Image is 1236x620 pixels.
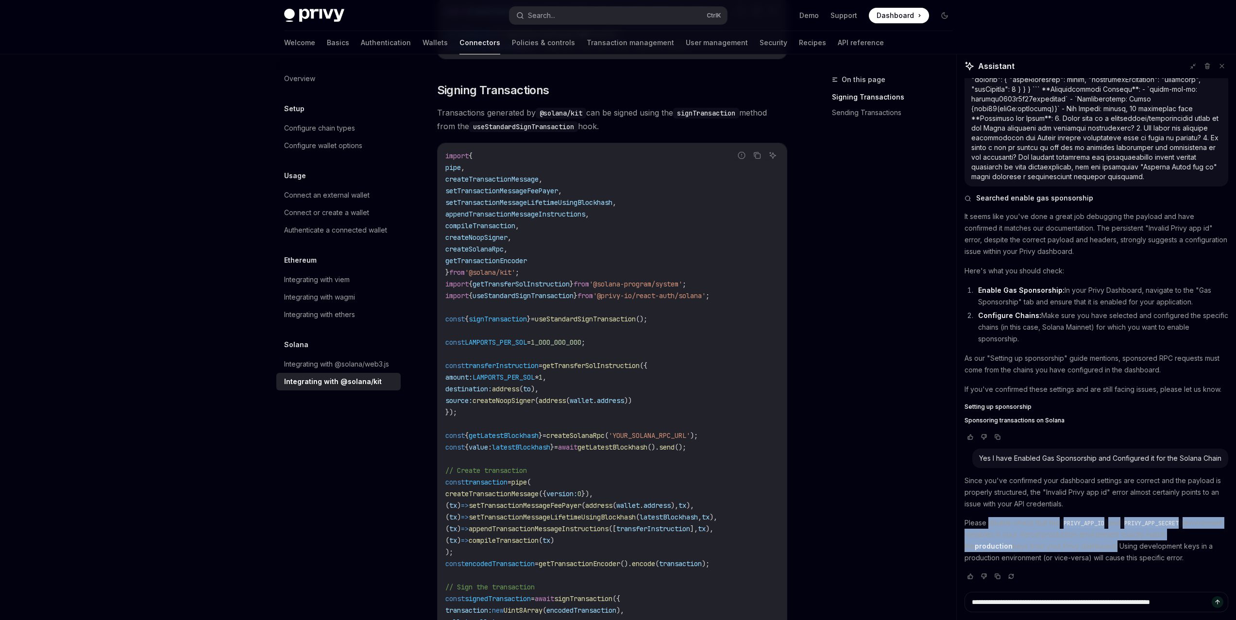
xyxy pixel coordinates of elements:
[965,352,1228,376] p: As our "Setting up sponsorship" guide mentions, sponsored RPC requests must come from the chains ...
[461,524,469,533] span: =>
[539,361,542,370] span: =
[702,513,710,521] span: tx
[276,221,401,239] a: Authenticate a connected wallet
[965,265,1228,277] p: Here's what you should check:
[284,274,350,285] div: Integrating with viem
[445,291,469,300] span: import
[620,559,632,568] span: ().
[515,268,519,277] span: ;
[965,193,1228,203] button: Searched enable gas sponsorship
[509,7,727,24] button: Search...CtrlK
[531,338,581,347] span: 1_000_000_000
[554,443,558,452] span: =
[574,280,589,288] span: from
[539,175,542,184] span: ,
[473,396,535,405] span: createNoopSigner
[636,315,647,323] span: ();
[535,315,636,323] span: useStandardSignTransaction
[465,559,535,568] span: encodedTransaction
[539,373,542,382] span: 1
[975,310,1228,345] li: Make sure you have selected and configured the specific chains (in this case, Solana Mainnet) for...
[445,408,457,417] span: });
[469,524,609,533] span: appendTransactionMessageInstructions
[457,524,461,533] span: )
[465,361,539,370] span: transferInstruction
[542,536,550,545] span: tx
[643,501,671,510] span: address
[445,385,492,393] span: destination:
[978,60,1015,72] span: Assistant
[609,431,690,440] span: 'YOUR_SOLANA_RPC_URL'
[457,501,461,510] span: )
[469,443,488,452] span: value
[445,513,449,521] span: (
[473,280,570,288] span: getTransferSolInstruction
[276,355,401,373] a: Integrating with @solana/web3.js
[566,396,570,405] span: (
[473,291,574,300] span: useStandardSignTransaction
[678,501,686,510] span: tx
[445,524,449,533] span: (
[504,245,508,253] span: ,
[558,186,562,195] span: ,
[276,204,401,221] a: Connect or create a wallet
[437,83,549,98] span: Signing Transactions
[842,74,885,85] span: On this page
[542,361,640,370] span: getTransferSolInstruction
[445,256,527,265] span: getTransactionEncoder
[647,443,659,452] span: ().
[445,489,539,498] span: createTransactionMessage
[838,31,884,54] a: API reference
[445,175,539,184] span: createTransactionMessage
[1124,519,1179,527] span: PRIVY_APP_SECRET
[445,548,453,556] span: );
[577,443,647,452] span: getLatestBlockhash
[469,431,539,440] span: getLatestBlockhash
[445,198,612,207] span: setTransactionMessageLifetimeUsingBlockhash
[978,286,1065,294] strong: Enable Gas Sponsorship:
[445,280,469,288] span: import
[612,198,616,207] span: ,
[539,559,620,568] span: getTransactionEncoder
[457,513,461,521] span: )
[832,89,960,105] a: Signing Transactions
[965,475,1228,510] p: Since you've confirmed your dashboard settings are correct and the payload is properly structured...
[284,358,389,370] div: Integrating with @solana/web3.js
[636,513,640,521] span: (
[535,559,539,568] span: =
[461,163,465,172] span: ,
[539,489,546,498] span: ({
[979,453,1221,463] div: Yes I have Enabled Gas Sponsorship and Configured it for the Solana Chain
[593,291,706,300] span: '@privy-io/react-auth/solana'
[698,524,706,533] span: tx
[574,291,577,300] span: }
[361,31,411,54] a: Authentication
[976,193,1093,203] span: Searched enable gas sponsorship
[276,271,401,288] a: Integrating with viem
[276,70,401,87] a: Overview
[965,417,1228,424] a: Sponsoring transactions on Solana
[437,106,787,133] span: Transactions generated by can be signed using the method from the hook.
[473,373,535,382] span: LAMPORTS_PER_SOL
[577,489,581,498] span: 0
[327,31,349,54] a: Basics
[542,373,546,382] span: ,
[965,403,1032,411] span: Setting up sponsorship
[570,280,574,288] span: }
[492,443,550,452] span: latestBlockhash
[276,306,401,323] a: Integrating with ethers
[1064,519,1104,527] span: PRIVY_APP_ID
[276,186,401,204] a: Connect an external wallet
[449,524,457,533] span: tx
[640,361,647,370] span: ({
[457,536,461,545] span: )
[546,431,605,440] span: createSolanaRpc
[539,431,542,440] span: }
[445,268,449,277] span: }
[577,291,593,300] span: from
[536,108,586,118] code: @solana/kit
[702,559,710,568] span: );
[284,103,305,115] h5: Setup
[469,121,578,132] code: useStandardSignTransaction
[581,489,593,498] span: }),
